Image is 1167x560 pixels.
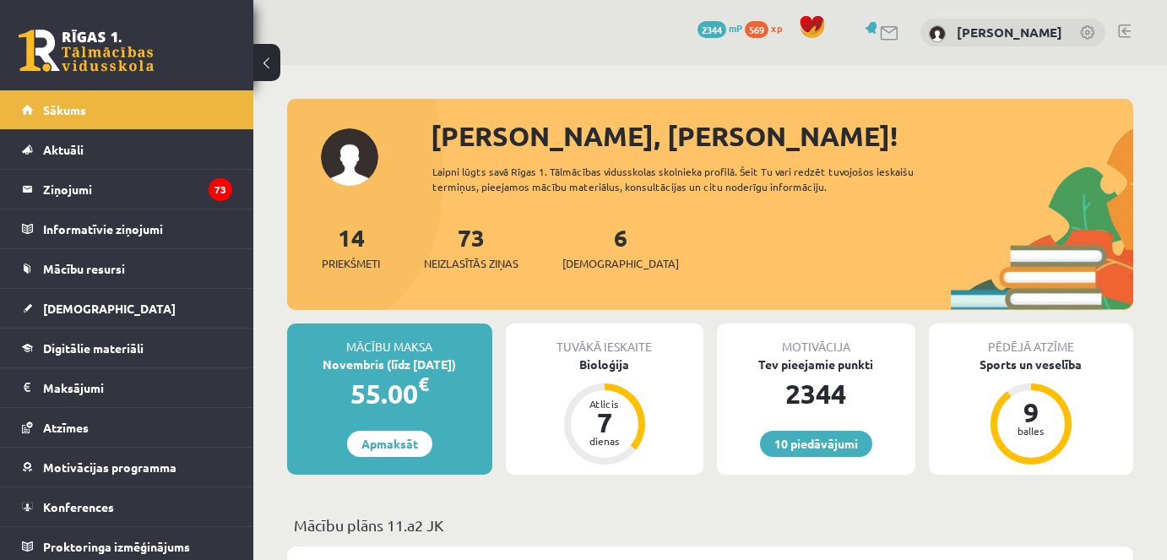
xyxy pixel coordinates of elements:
div: Tuvākā ieskaite [506,323,704,356]
a: Sports un veselība 9 balles [929,356,1134,467]
a: [PERSON_NAME] [957,24,1062,41]
span: [DEMOGRAPHIC_DATA] [562,255,679,272]
span: Priekšmeti [322,255,380,272]
legend: Informatīvie ziņojumi [43,209,232,248]
a: Informatīvie ziņojumi [22,209,232,248]
span: [DEMOGRAPHIC_DATA] [43,301,176,316]
div: Novembris (līdz [DATE]) [287,356,492,373]
div: dienas [579,436,630,446]
a: 14Priekšmeti [322,222,380,272]
span: mP [729,21,742,35]
div: Atlicis [579,399,630,409]
span: xp [771,21,782,35]
div: Tev pieejamie punkti [717,356,915,373]
div: Sports un veselība [929,356,1134,373]
span: Neizlasītās ziņas [424,255,518,272]
a: 569 xp [745,21,790,35]
a: Motivācijas programma [22,448,232,487]
a: [DEMOGRAPHIC_DATA] [22,289,232,328]
div: Motivācija [717,323,915,356]
img: Daniela Tarvāne [929,25,946,42]
span: Sākums [43,102,86,117]
a: Apmaksāt [347,431,432,457]
a: 6[DEMOGRAPHIC_DATA] [562,222,679,272]
span: 2344 [697,21,726,38]
a: Maksājumi [22,368,232,407]
i: 73 [209,178,232,201]
a: 73Neizlasītās ziņas [424,222,518,272]
a: Atzīmes [22,408,232,447]
div: 7 [579,409,630,436]
a: Sākums [22,90,232,129]
a: Mācību resursi [22,249,232,288]
span: € [418,372,429,396]
a: Aktuāli [22,130,232,169]
div: 55.00 [287,373,492,414]
div: balles [1006,426,1056,436]
legend: Maksājumi [43,368,232,407]
div: Bioloģija [506,356,704,373]
a: Ziņojumi73 [22,170,232,209]
span: Digitālie materiāli [43,340,144,356]
div: Laipni lūgts savā Rīgas 1. Tālmācības vidusskolas skolnieka profilā. Šeit Tu vari redzēt tuvojošo... [432,164,940,194]
div: 2344 [717,373,915,414]
div: [PERSON_NAME], [PERSON_NAME]! [431,116,1133,156]
span: Motivācijas programma [43,459,176,475]
a: Rīgas 1. Tālmācības vidusskola [19,30,154,72]
a: 10 piedāvājumi [760,431,872,457]
a: Digitālie materiāli [22,329,232,367]
span: Aktuāli [43,142,84,157]
a: Konferences [22,487,232,526]
a: Bioloģija Atlicis 7 dienas [506,356,704,467]
div: 9 [1006,399,1056,426]
legend: Ziņojumi [43,170,232,209]
span: Atzīmes [43,420,89,435]
div: Pēdējā atzīme [929,323,1134,356]
span: Mācību resursi [43,261,125,276]
span: 569 [745,21,768,38]
span: Konferences [43,499,114,514]
a: 2344 mP [697,21,742,35]
p: Mācību plāns 11.a2 JK [294,514,1126,536]
div: Mācību maksa [287,323,492,356]
span: Proktoringa izmēģinājums [43,539,190,554]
